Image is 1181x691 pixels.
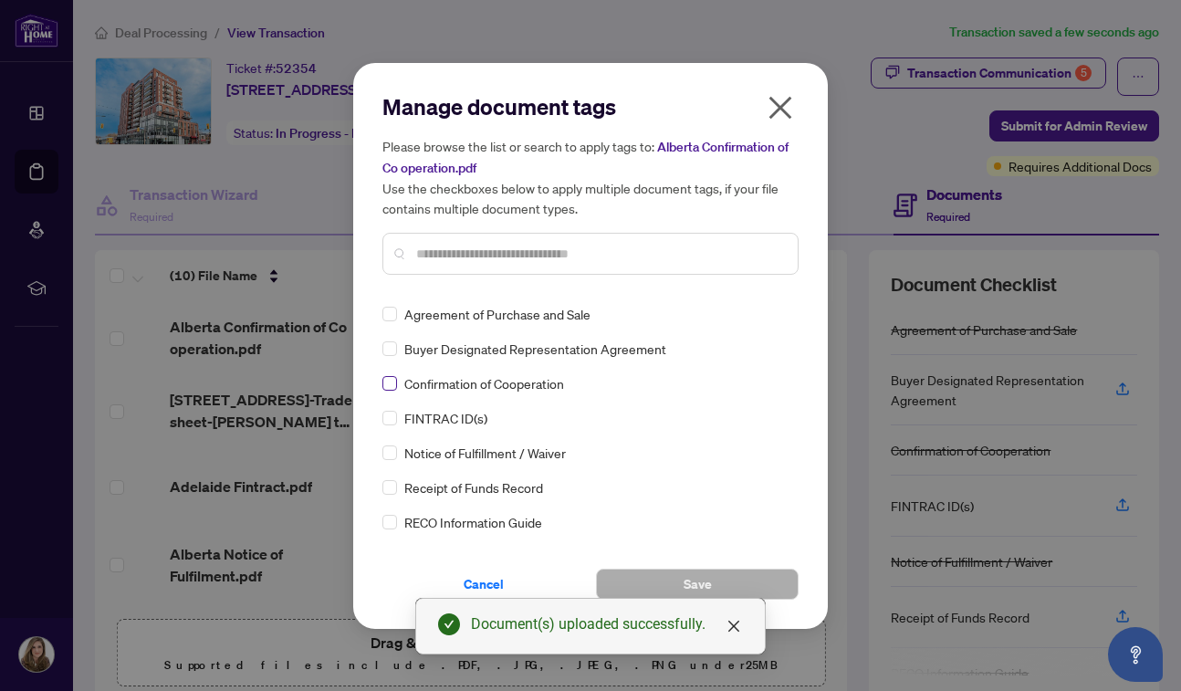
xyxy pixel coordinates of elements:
[724,616,744,636] a: Close
[471,613,743,635] div: Document(s) uploaded successfully.
[404,339,666,359] span: Buyer Designated Representation Agreement
[766,93,795,122] span: close
[404,477,543,497] span: Receipt of Funds Record
[404,408,487,428] span: FINTRAC ID(s)
[596,569,799,600] button: Save
[382,136,799,218] h5: Please browse the list or search to apply tags to: Use the checkboxes below to apply multiple doc...
[404,304,590,324] span: Agreement of Purchase and Sale
[404,512,542,532] span: RECO Information Guide
[382,139,789,176] span: Alberta Confirmation of Co operation.pdf
[438,613,460,635] span: check-circle
[404,443,566,463] span: Notice of Fulfillment / Waiver
[1108,627,1163,682] button: Open asap
[404,373,564,393] span: Confirmation of Cooperation
[726,619,741,633] span: close
[382,569,585,600] button: Cancel
[464,570,504,599] span: Cancel
[382,92,799,121] h2: Manage document tags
